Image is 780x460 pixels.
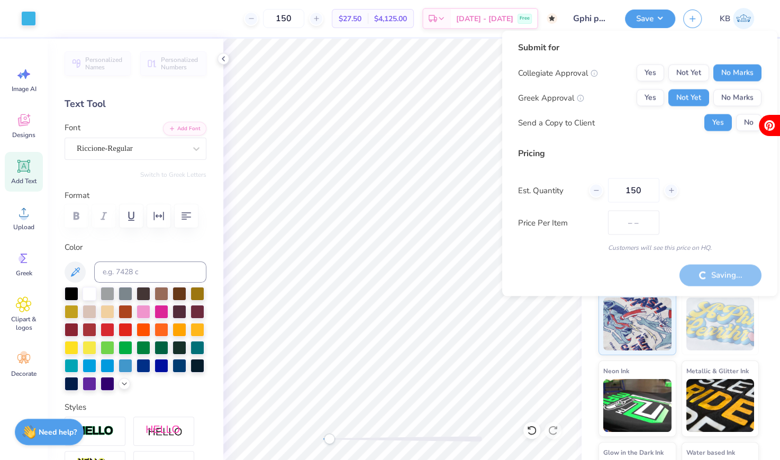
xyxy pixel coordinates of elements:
label: Color [65,241,206,254]
span: Clipart & logos [6,315,41,332]
a: KB [715,8,759,29]
button: Not Yet [668,65,709,82]
button: Switch to Greek Letters [140,170,206,179]
img: Shadow [146,425,183,438]
button: No Marks [713,65,761,82]
span: Greek [16,269,32,277]
button: Yes [637,89,664,106]
span: Metallic & Glitter Ink [686,365,749,376]
span: Upload [13,223,34,231]
img: Metallic & Glitter Ink [686,379,755,432]
input: – – [608,178,659,203]
button: Not Yet [668,89,709,106]
label: Price Per Item [518,217,600,229]
span: Water based Ink [686,447,735,458]
label: Est. Quantity [518,184,581,196]
input: Untitled Design [565,8,617,29]
button: Personalized Names [65,51,131,76]
span: Add Text [11,177,37,185]
input: e.g. 7428 c [94,261,206,283]
span: Glow in the Dark Ink [603,447,664,458]
img: Katie Binkowski [733,8,754,29]
div: Customers will see this price on HQ. [518,243,761,252]
input: – – [263,9,304,28]
button: Yes [704,114,732,131]
button: No [736,114,761,131]
img: Stroke [77,425,114,437]
span: Image AI [12,85,37,93]
div: Pricing [518,147,761,160]
div: Greek Approval [518,92,584,104]
span: Personalized Numbers [161,56,200,71]
span: Personalized Names [85,56,124,71]
label: Styles [65,401,86,413]
button: Save [625,10,675,28]
div: Collegiate Approval [518,67,598,79]
span: Designs [12,131,35,139]
span: Decorate [11,369,37,378]
img: Standard [603,297,672,350]
strong: Need help? [39,427,77,437]
button: Yes [637,65,664,82]
label: Format [65,190,206,202]
div: Send a Copy to Client [518,116,595,129]
img: Neon Ink [603,379,672,432]
span: $4,125.00 [374,13,407,24]
img: Puff Ink [686,297,755,350]
span: $27.50 [339,13,361,24]
button: No Marks [713,89,761,106]
button: Personalized Numbers [140,51,206,76]
div: Text Tool [65,97,206,111]
button: Add Font [163,122,206,136]
label: Font [65,122,80,134]
div: Accessibility label [324,434,334,444]
span: [DATE] - [DATE] [456,13,513,24]
div: Submit for [518,41,761,54]
span: Neon Ink [603,365,629,376]
span: Free [520,15,530,22]
span: KB [720,13,730,25]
